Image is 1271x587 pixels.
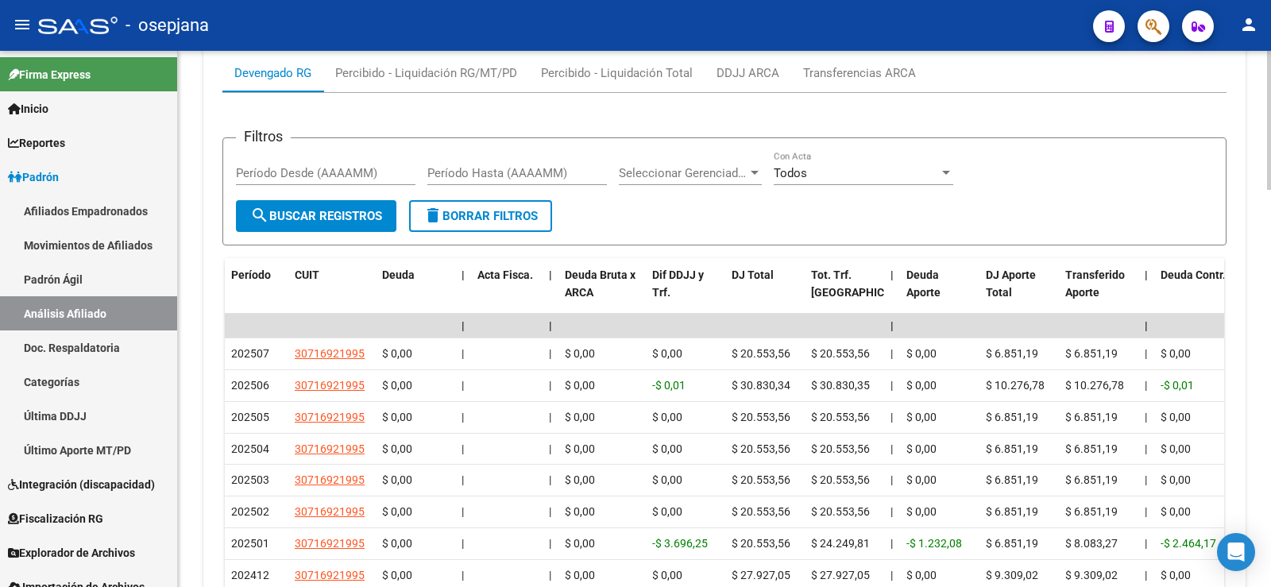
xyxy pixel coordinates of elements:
[1145,442,1147,455] span: |
[1161,379,1194,392] span: -$ 0,01
[565,473,595,486] span: $ 0,00
[236,126,291,148] h3: Filtros
[382,505,412,518] span: $ 0,00
[1239,15,1258,34] mat-icon: person
[8,66,91,83] span: Firma Express
[1065,537,1118,550] span: $ 8.083,27
[1145,379,1147,392] span: |
[549,442,551,455] span: |
[805,258,884,328] datatable-header-cell: Tot. Trf. Bruto
[732,268,774,281] span: DJ Total
[335,64,517,82] div: Percibido - Liquidación RG/MT/PD
[986,379,1045,392] span: $ 10.276,78
[811,537,870,550] span: $ 24.249,81
[1145,411,1147,423] span: |
[986,505,1038,518] span: $ 6.851,19
[423,209,538,223] span: Borrar Filtros
[288,258,376,328] datatable-header-cell: CUIT
[890,379,893,392] span: |
[1161,473,1191,486] span: $ 0,00
[462,379,464,392] span: |
[462,442,464,455] span: |
[231,473,269,486] span: 202503
[231,505,269,518] span: 202502
[986,442,1038,455] span: $ 6.851,19
[295,537,365,550] span: 30716921995
[652,268,704,299] span: Dif DDJJ y Trf.
[1161,268,1226,281] span: Deuda Contr.
[462,505,464,518] span: |
[1145,569,1147,581] span: |
[774,166,807,180] span: Todos
[295,347,365,360] span: 30716921995
[549,411,551,423] span: |
[543,258,558,328] datatable-header-cell: |
[462,537,464,550] span: |
[652,411,682,423] span: $ 0,00
[1154,258,1234,328] datatable-header-cell: Deuda Contr.
[732,537,790,550] span: $ 20.553,56
[565,569,595,581] span: $ 0,00
[732,505,790,518] span: $ 20.553,56
[1145,268,1148,281] span: |
[382,442,412,455] span: $ 0,00
[1059,258,1138,328] datatable-header-cell: Transferido Aporte
[382,268,415,281] span: Deuda
[906,473,937,486] span: $ 0,00
[8,544,135,562] span: Explorador de Archivos
[565,442,595,455] span: $ 0,00
[652,537,708,550] span: -$ 3.696,25
[8,134,65,152] span: Reportes
[986,411,1038,423] span: $ 6.851,19
[906,569,937,581] span: $ 0,00
[295,442,365,455] span: 30716921995
[986,268,1036,299] span: DJ Aporte Total
[231,442,269,455] span: 202504
[549,505,551,518] span: |
[811,569,870,581] span: $ 27.927,05
[382,537,412,550] span: $ 0,00
[1065,347,1118,360] span: $ 6.851,19
[250,206,269,225] mat-icon: search
[295,569,365,581] span: 30716921995
[811,268,919,299] span: Tot. Trf. [GEOGRAPHIC_DATA]
[652,442,682,455] span: $ 0,00
[409,200,552,232] button: Borrar Filtros
[732,347,790,360] span: $ 20.553,56
[906,268,941,299] span: Deuda Aporte
[1138,258,1154,328] datatable-header-cell: |
[549,537,551,550] span: |
[250,209,382,223] span: Buscar Registros
[462,268,465,281] span: |
[549,473,551,486] span: |
[565,537,595,550] span: $ 0,00
[619,166,748,180] span: Seleccionar Gerenciador
[382,473,412,486] span: $ 0,00
[1065,442,1118,455] span: $ 6.851,19
[1065,505,1118,518] span: $ 6.851,19
[231,569,269,581] span: 202412
[652,505,682,518] span: $ 0,00
[900,258,979,328] datatable-header-cell: Deuda Aporte
[646,258,725,328] datatable-header-cell: Dif DDJJ y Trf.
[811,505,870,518] span: $ 20.553,56
[811,473,870,486] span: $ 20.553,56
[462,569,464,581] span: |
[890,505,893,518] span: |
[1145,537,1147,550] span: |
[231,537,269,550] span: 202501
[1065,268,1125,299] span: Transferido Aporte
[732,411,790,423] span: $ 20.553,56
[231,379,269,392] span: 202506
[1161,537,1216,550] span: -$ 2.464,17
[732,569,790,581] span: $ 27.927,05
[890,442,893,455] span: |
[462,411,464,423] span: |
[732,473,790,486] span: $ 20.553,56
[549,319,552,332] span: |
[803,64,916,82] div: Transferencias ARCA
[295,268,319,281] span: CUIT
[549,268,552,281] span: |
[986,569,1038,581] span: $ 9.309,02
[884,258,900,328] datatable-header-cell: |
